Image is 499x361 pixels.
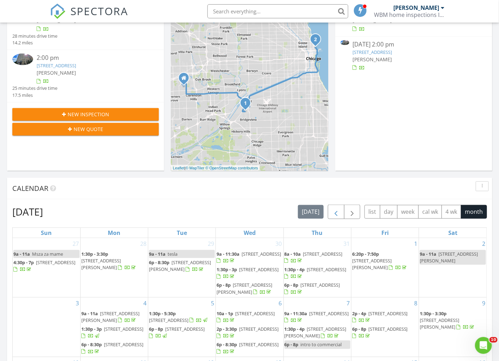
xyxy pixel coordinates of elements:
[81,310,98,317] span: 9a - 11a
[352,310,418,325] a: 2p - 4p [STREET_ADDRESS]
[37,69,76,76] span: [PERSON_NAME]
[235,310,275,317] span: [STREET_ADDRESS]
[13,238,80,298] td: Go to July 27, 2025
[149,325,215,340] a: 6p - 8p [STREET_ADDRESS]
[149,310,176,317] span: 1:30p - 5:30p
[81,310,139,323] a: 9a - 11a [STREET_ADDRESS][PERSON_NAME]
[352,251,379,257] span: 6:20p - 7:50p
[310,310,349,317] span: [STREET_ADDRESS]
[351,297,419,357] td: Go to August 8, 2025
[217,310,233,317] span: 10a - 1p
[283,297,351,357] td: Go to August 7, 2025
[344,205,361,219] button: Next month
[12,92,57,99] div: 17.5 miles
[285,325,350,340] a: 1:30p - 4p [STREET_ADDRESS][PERSON_NAME]
[217,341,279,354] a: 6p - 8:30p [STREET_ADDRESS]
[418,205,442,219] button: cal wk
[285,282,340,295] a: 6p - 8p [STREET_ADDRESS]
[216,238,283,298] td: Go to July 30, 2025
[36,259,75,266] span: [STREET_ADDRESS]
[217,282,231,288] span: 6p - 8p
[368,310,408,317] span: [STREET_ADDRESS]
[380,205,398,219] button: day
[217,282,272,295] span: [STREET_ADDRESS][PERSON_NAME]
[80,297,148,357] td: Go to August 4, 2025
[285,326,347,339] span: [STREET_ADDRESS][PERSON_NAME]
[420,310,475,330] a: 1:30p - 3:30p [STREET_ADDRESS][PERSON_NAME]
[217,310,275,323] a: 10a - 1p [STREET_ADDRESS]
[217,266,282,281] a: 1:30p - 3p [STREET_ADDRESS]
[81,250,147,272] a: 1:30p - 3:30p [STREET_ADDRESS][PERSON_NAME]
[206,166,258,170] a: © OpenStreetMap contributors
[368,326,408,332] span: [STREET_ADDRESS]
[239,341,279,348] span: [STREET_ADDRESS]
[149,259,211,272] span: [STREET_ADDRESS][PERSON_NAME]
[311,228,324,238] a: Thursday
[217,251,239,257] span: 9a - 11:30a
[106,228,122,238] a: Monday
[149,317,188,323] span: [STREET_ADDRESS]
[442,205,461,219] button: 4 wk
[139,238,148,249] a: Go to July 28, 2025
[207,4,348,18] input: Search everything...
[342,238,351,249] a: Go to July 31, 2025
[217,310,282,325] a: 10a - 1p [STREET_ADDRESS]
[217,281,282,296] a: 6p - 8p [STREET_ADDRESS][PERSON_NAME]
[481,298,487,309] a: Go to August 9, 2025
[210,298,216,309] a: Go to August 5, 2025
[12,33,57,39] div: 28 minutes drive time
[184,78,188,82] div: 217 Bridle Path Cir, OAK BROOK IL 60523
[81,257,121,270] span: [STREET_ADDRESS][PERSON_NAME]
[285,310,307,317] span: 9a - 11:30a
[419,297,487,357] td: Go to August 9, 2025
[12,108,159,121] button: New Inspection
[74,298,80,309] a: Go to August 3, 2025
[39,228,53,238] a: Sunday
[301,282,340,288] span: [STREET_ADDRESS]
[303,251,343,257] span: [STREET_ADDRESS]
[37,62,76,69] a: [STREET_ADDRESS]
[307,266,347,273] span: [STREET_ADDRESS]
[13,297,80,357] td: Go to August 3, 2025
[81,251,137,270] a: 1:30p - 3:30p [STREET_ADDRESS][PERSON_NAME]
[345,298,351,309] a: Go to August 7, 2025
[81,326,102,332] span: 1:30p - 3p
[12,54,159,99] a: 2:00 pm [STREET_ADDRESS] [PERSON_NAME] 25 minutes drive time 17.5 miles
[364,205,380,219] button: list
[341,40,487,71] a: [DATE] 2:00 pm [STREET_ADDRESS] [PERSON_NAME]
[316,39,320,43] div: 850 N Lake Shore Dr 1609, Chicago, IL 60611
[81,326,143,339] a: 1:30p - 3p [STREET_ADDRESS]
[168,251,177,257] span: tesla
[12,205,43,219] h2: [DATE]
[81,341,147,356] a: 6p - 8:30p [STREET_ADDRESS]
[71,238,80,249] a: Go to July 27, 2025
[81,310,139,323] span: [STREET_ADDRESS][PERSON_NAME]
[420,310,486,332] a: 1:30p - 3:30p [STREET_ADDRESS][PERSON_NAME]
[242,228,257,238] a: Wednesday
[173,166,185,170] a: Leaflet
[352,325,418,340] a: 6p - 8p [STREET_ADDRESS]
[393,4,439,11] div: [PERSON_NAME]
[447,228,459,238] a: Saturday
[352,250,418,272] a: 6:20p - 7:50p [STREET_ADDRESS][PERSON_NAME]
[149,251,166,257] span: 9a - 11a
[148,238,216,298] td: Go to July 29, 2025
[13,259,34,266] span: 4:30p - 7p
[217,266,279,279] a: 1:30p - 3p [STREET_ADDRESS]
[285,266,305,273] span: 1:30p - 4p
[217,341,237,348] span: 6p - 8:30p
[420,310,447,317] span: 1:30p - 3:30p
[380,228,390,238] a: Friday
[149,310,208,323] a: 1:30p - 5:30p [STREET_ADDRESS]
[68,111,109,118] span: New Inspection
[217,341,282,356] a: 6p - 8:30p [STREET_ADDRESS]
[80,238,148,298] td: Go to July 28, 2025
[285,310,349,323] a: 9a - 11:30a [STREET_ADDRESS]
[274,238,283,249] a: Go to July 30, 2025
[285,310,350,325] a: 9a - 11:30a [STREET_ADDRESS]
[12,39,57,46] div: 14.2 miles
[353,56,392,63] span: [PERSON_NAME]
[142,298,148,309] a: Go to August 4, 2025
[217,282,272,295] a: 6p - 8p [STREET_ADDRESS][PERSON_NAME]
[81,310,147,325] a: 9a - 11a [STREET_ADDRESS][PERSON_NAME]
